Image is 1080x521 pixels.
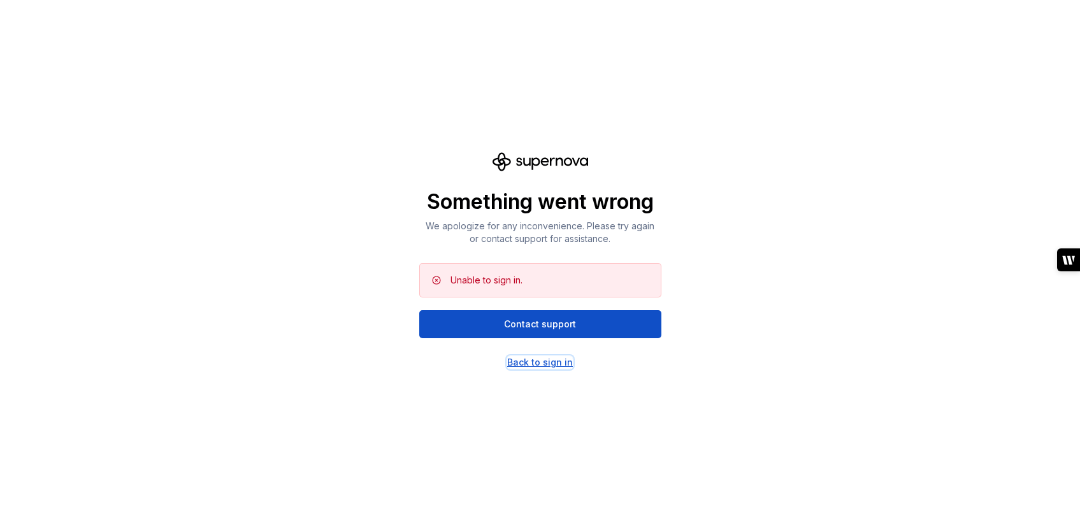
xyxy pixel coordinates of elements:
[419,220,661,245] p: We apologize for any inconvenience. Please try again or contact support for assistance.
[419,189,661,215] p: Something went wrong
[419,310,661,338] button: Contact support
[507,356,573,369] a: Back to sign in
[504,318,576,331] span: Contact support
[450,274,522,287] div: Unable to sign in.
